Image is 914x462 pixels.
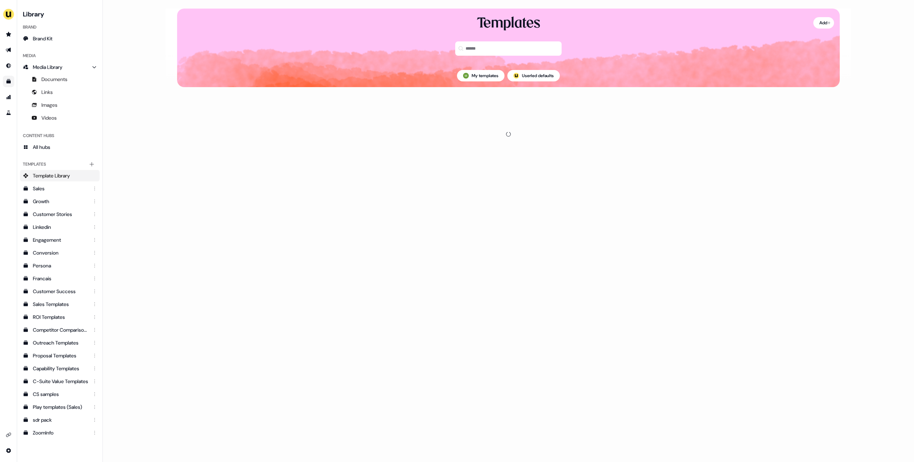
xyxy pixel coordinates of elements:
[33,352,88,359] div: Proposal Templates
[3,91,14,103] a: Go to attribution
[20,324,100,336] a: Competitor Comparisons
[3,44,14,56] a: Go to outbound experience
[20,376,100,387] a: C-Suite Value Templates
[33,249,88,256] div: Conversion
[41,101,57,109] span: Images
[20,234,100,246] a: Engagement
[20,350,100,361] a: Proposal Templates
[33,429,88,436] div: ZoomInfo
[20,141,100,153] a: All hubs
[20,33,100,44] a: Brand Kit
[20,9,100,19] h3: Library
[3,76,14,87] a: Go to templates
[20,388,100,400] a: CS samples
[20,86,100,98] a: Links
[20,401,100,413] a: Play templates (Sales)
[41,114,57,121] span: Videos
[463,73,469,79] img: Mickael
[33,339,88,346] div: Outreach Templates
[33,365,88,372] div: Capability Templates
[3,60,14,71] a: Go to Inbound
[33,64,62,71] span: Media Library
[33,288,88,295] div: Customer Success
[33,313,88,321] div: ROI Templates
[33,378,88,385] div: C-Suite Value Templates
[20,247,100,258] a: Conversion
[20,130,100,141] div: Content Hubs
[20,61,100,73] a: Media Library
[20,260,100,271] a: Persona
[3,29,14,40] a: Go to prospects
[20,273,100,284] a: Francais
[3,107,14,119] a: Go to experiments
[20,298,100,310] a: Sales Templates
[20,50,100,61] div: Media
[33,416,88,423] div: sdr pack
[41,89,53,96] span: Links
[33,262,88,269] div: Persona
[41,76,67,83] span: Documents
[33,144,50,151] span: All hubs
[20,170,100,181] a: Template Library
[33,198,88,205] div: Growth
[20,414,100,426] a: sdr pack
[20,363,100,374] a: Capability Templates
[33,211,88,218] div: Customer Stories
[20,209,100,220] a: Customer Stories
[33,236,88,243] div: Engagement
[20,311,100,323] a: ROI Templates
[20,221,100,233] a: Linkedin
[33,301,88,308] div: Sales Templates
[477,14,540,33] div: Templates
[513,73,519,79] div: ;
[33,403,88,411] div: Play templates (Sales)
[20,337,100,348] a: Outreach Templates
[20,183,100,194] a: Sales
[813,17,834,29] button: Add
[33,172,70,179] span: Template Library
[457,70,504,81] button: My templates
[33,35,52,42] span: Brand Kit
[20,159,100,170] div: Templates
[20,112,100,124] a: Videos
[513,73,519,79] img: userled logo
[20,99,100,111] a: Images
[33,275,88,282] div: Francais
[3,429,14,441] a: Go to integrations
[3,445,14,456] a: Go to integrations
[33,185,88,192] div: Sales
[20,196,100,207] a: Growth
[20,286,100,297] a: Customer Success
[20,21,100,33] div: Brand
[33,391,88,398] div: CS samples
[20,74,100,85] a: Documents
[507,70,560,81] button: userled logo;Userled defaults
[33,224,88,231] div: Linkedin
[20,427,100,438] a: ZoomInfo
[33,326,88,333] div: Competitor Comparisons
